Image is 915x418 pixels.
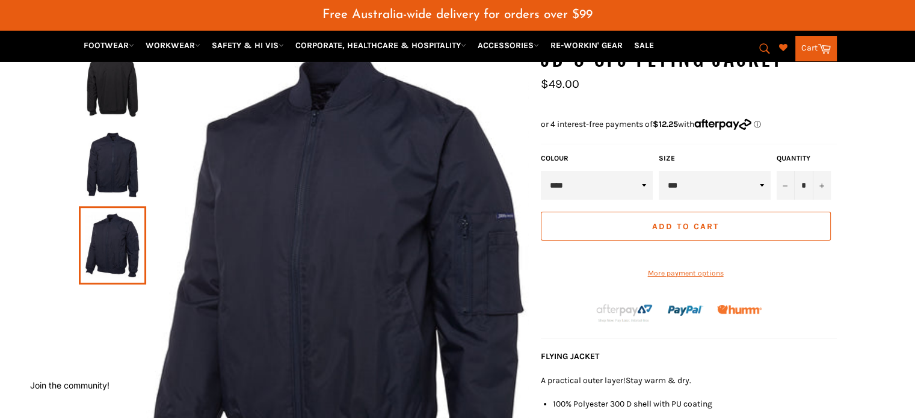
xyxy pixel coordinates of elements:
a: SALE [629,35,659,56]
span: A practical outer layer! [541,375,626,386]
a: WORKWEAR [141,35,205,56]
span: Add to Cart [652,221,719,232]
a: ACCESSORIES [473,35,544,56]
a: Cart [795,36,837,61]
button: Increase item quantity by one [813,171,831,200]
button: Add to Cart [541,212,831,241]
a: More payment options [541,268,831,278]
span: $49.00 [541,77,579,91]
img: paypal.png [668,293,703,328]
strong: FLYING JACKET [541,351,599,361]
button: Reduce item quantity by one [777,171,795,200]
label: Size [659,153,771,164]
img: Afterpay-Logo-on-dark-bg_large.png [595,303,654,323]
img: Humm_core_logo_RGB-01_300x60px_small_195d8312-4386-4de7-b182-0ef9b6303a37.png [717,305,762,314]
a: SAFETY & HI VIS [207,35,289,56]
span: Free Australia-wide delivery for orders over $99 [322,8,593,21]
button: Join the community! [30,380,109,390]
p: Stay warm & dry. [541,375,837,386]
label: COLOUR [541,153,653,164]
a: FOOTWEAR [79,35,139,56]
label: Quantity [777,153,831,164]
img: JB'S 6FJ Flying Jacket - Workin Gear [85,51,140,117]
li: 100% Polyester 300 D shell with PU coating [553,398,837,410]
a: RE-WORKIN' GEAR [546,35,627,56]
img: JB'S 6FJ Flying Jacket - Workin Gear [85,132,140,198]
a: CORPORATE, HEALTHCARE & HOSPITALITY [291,35,471,56]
